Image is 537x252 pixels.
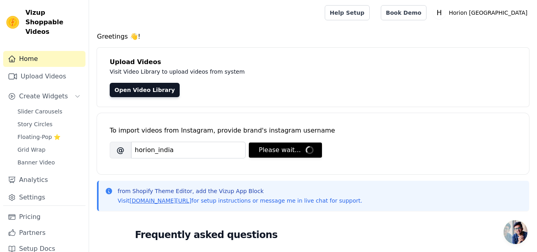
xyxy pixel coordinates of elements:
span: Grid Wrap [17,146,45,154]
span: Vizup Shoppable Videos [25,8,82,37]
a: Book Demo [381,5,426,20]
a: Help Setup [325,5,370,20]
p: Visit for setup instructions or message me in live chat for support. [118,197,362,205]
a: Open Video Library [110,83,180,97]
a: Story Circles [13,119,85,130]
span: Story Circles [17,120,52,128]
h4: Greetings 👋! [97,32,529,41]
div: To import videos from Instagram, provide brand's instagram username [110,126,516,135]
a: Partners [3,225,85,241]
a: Upload Videos [3,68,85,84]
span: Slider Carousels [17,107,62,115]
p: from Shopify Theme Editor, add the Vizup App Block [118,187,362,195]
span: @ [110,142,131,158]
span: Create Widgets [19,92,68,101]
a: Grid Wrap [13,144,85,155]
button: Create Widgets [3,88,85,104]
a: Open chat [504,220,527,244]
button: Please wait... [249,143,322,158]
a: Home [3,51,85,67]
a: Banner Video [13,157,85,168]
h2: Frequently asked questions [135,227,491,243]
a: Analytics [3,172,85,188]
button: H Horion [GEOGRAPHIC_DATA] [433,6,531,20]
img: Vizup [6,16,19,29]
a: [DOMAIN_NAME][URL] [130,197,192,204]
span: Banner Video [17,158,55,166]
span: Floating-Pop ⭐ [17,133,60,141]
p: Visit Video Library to upload videos from system [110,67,466,76]
a: Floating-Pop ⭐ [13,131,85,143]
a: Slider Carousels [13,106,85,117]
h4: Upload Videos [110,57,516,67]
a: Settings [3,189,85,205]
text: H [437,9,442,17]
p: Horion [GEOGRAPHIC_DATA] [446,6,531,20]
input: username [131,142,246,158]
a: Pricing [3,209,85,225]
